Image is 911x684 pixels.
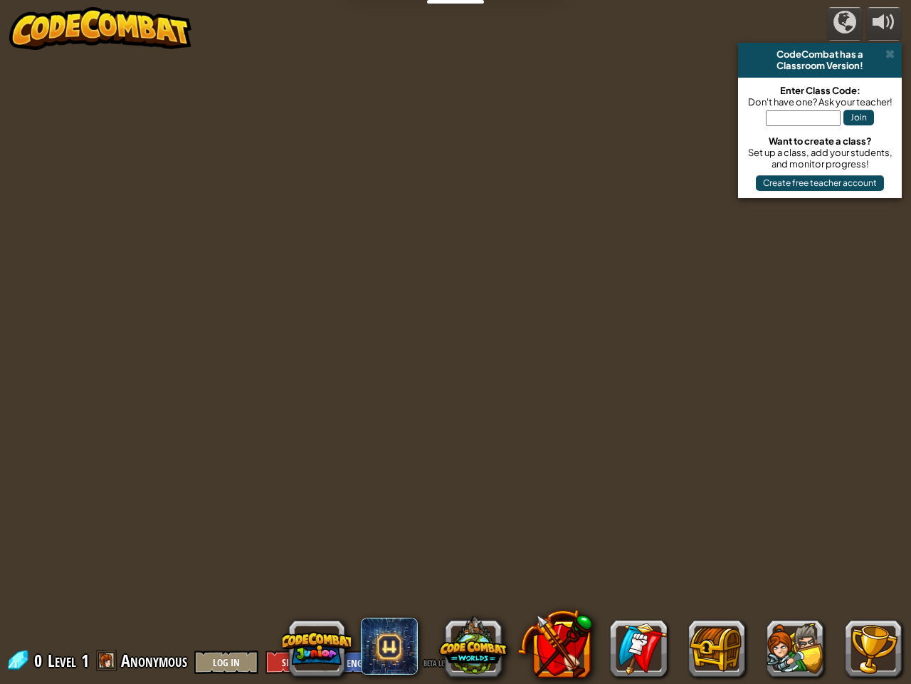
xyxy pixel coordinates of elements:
span: Anonymous [121,649,187,672]
span: Level [48,649,76,673]
span: 1 [81,649,89,672]
div: Classroom Version! [744,60,896,71]
div: Want to create a class? [745,135,895,147]
div: Enter Class Code: [745,85,895,96]
button: Log In [194,651,258,674]
button: Sign Up [265,651,330,674]
button: Adjust volume [866,7,902,41]
div: Don't have one? Ask your teacher! [745,96,895,108]
button: Join [843,110,874,125]
div: Set up a class, add your students, and monitor progress! [745,147,895,170]
button: Campaigns [827,7,863,41]
div: CodeCombat has a [744,48,896,60]
span: 0 [34,649,46,672]
button: Create free teacher account [756,175,884,191]
img: CodeCombat - Learn how to code by playing a game [9,7,191,50]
